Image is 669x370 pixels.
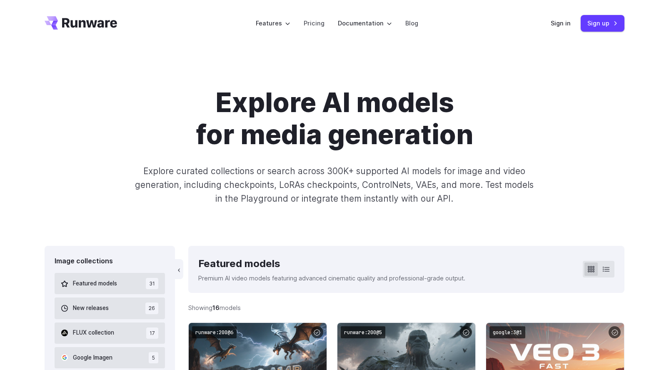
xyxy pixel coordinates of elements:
span: Featured models [73,279,117,288]
a: Pricing [304,18,325,28]
label: Documentation [338,18,392,28]
div: Featured models [198,256,465,272]
a: Sign in [551,18,571,28]
span: 17 [146,327,158,339]
code: google:3@1 [489,326,525,338]
code: runware:200@6 [192,326,237,338]
span: 5 [149,352,158,363]
div: Showing models [188,303,241,312]
span: Google Imagen [73,353,112,362]
strong: 16 [212,304,220,311]
p: Premium AI video models featuring advanced cinematic quality and professional-grade output. [198,273,465,283]
button: FLUX collection 17 [55,322,165,344]
code: runware:200@5 [341,326,385,338]
span: 26 [145,302,158,314]
a: Sign up [581,15,624,31]
p: Explore curated collections or search across 300K+ supported AI models for image and video genera... [132,164,537,206]
button: ‹ [175,259,183,279]
button: Featured models 31 [55,273,165,294]
a: Go to / [45,16,117,30]
span: FLUX collection [73,328,114,337]
button: New releases 26 [55,297,165,319]
span: New releases [73,304,109,313]
h1: Explore AI models for media generation [102,87,567,151]
label: Features [256,18,290,28]
button: Google Imagen 5 [55,347,165,368]
span: 31 [146,278,158,289]
div: Image collections [55,256,165,267]
a: Blog [405,18,418,28]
